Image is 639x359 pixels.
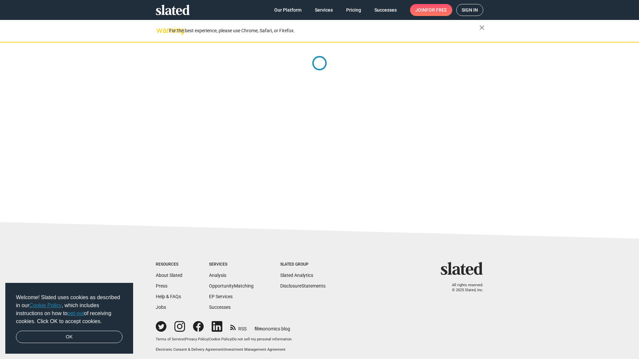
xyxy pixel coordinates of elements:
[209,337,231,341] a: Cookie Policy
[224,347,225,352] span: |
[156,337,184,341] a: Terms of Service
[280,262,325,267] div: Slated Group
[341,4,366,16] a: Pricing
[315,4,333,16] span: Services
[16,294,122,325] span: Welcome! Slated uses cookies as described in our , which includes instructions on how to of recei...
[208,337,209,341] span: |
[230,322,247,332] a: RSS
[156,273,182,278] a: About Slated
[255,320,290,332] a: filmonomics blog
[209,273,226,278] a: Analysis
[156,283,167,289] a: Press
[185,337,208,341] a: Privacy Policy
[169,26,479,35] div: For the best experience, please use Chrome, Safari, or Firefox.
[274,4,302,16] span: Our Platform
[156,304,166,310] a: Jobs
[456,4,483,16] a: Sign in
[156,294,181,299] a: Help & FAQs
[232,337,292,342] button: Do not sell my personal information
[209,283,254,289] a: OpportunityMatching
[156,347,224,352] a: Electronic Consent & Delivery Agreement
[426,4,447,16] span: for free
[478,24,486,32] mat-icon: close
[462,4,478,16] span: Sign in
[445,283,483,293] p: All rights reserved. © 2025 Slated, Inc.
[156,262,182,267] div: Resources
[280,273,313,278] a: Slated Analytics
[209,262,254,267] div: Services
[280,283,325,289] a: DisclosureStatements
[310,4,338,16] a: Services
[369,4,402,16] a: Successes
[374,4,397,16] span: Successes
[209,304,231,310] a: Successes
[415,4,447,16] span: Join
[184,337,185,341] span: |
[231,337,232,341] span: |
[410,4,452,16] a: Joinfor free
[346,4,361,16] span: Pricing
[156,26,164,34] mat-icon: warning
[269,4,307,16] a: Our Platform
[29,302,62,308] a: Cookie Policy
[255,326,263,331] span: film
[209,294,233,299] a: EP Services
[68,310,84,316] a: opt-out
[225,347,286,352] a: Investment Management Agreement
[16,331,122,343] a: dismiss cookie message
[5,283,133,354] div: cookieconsent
